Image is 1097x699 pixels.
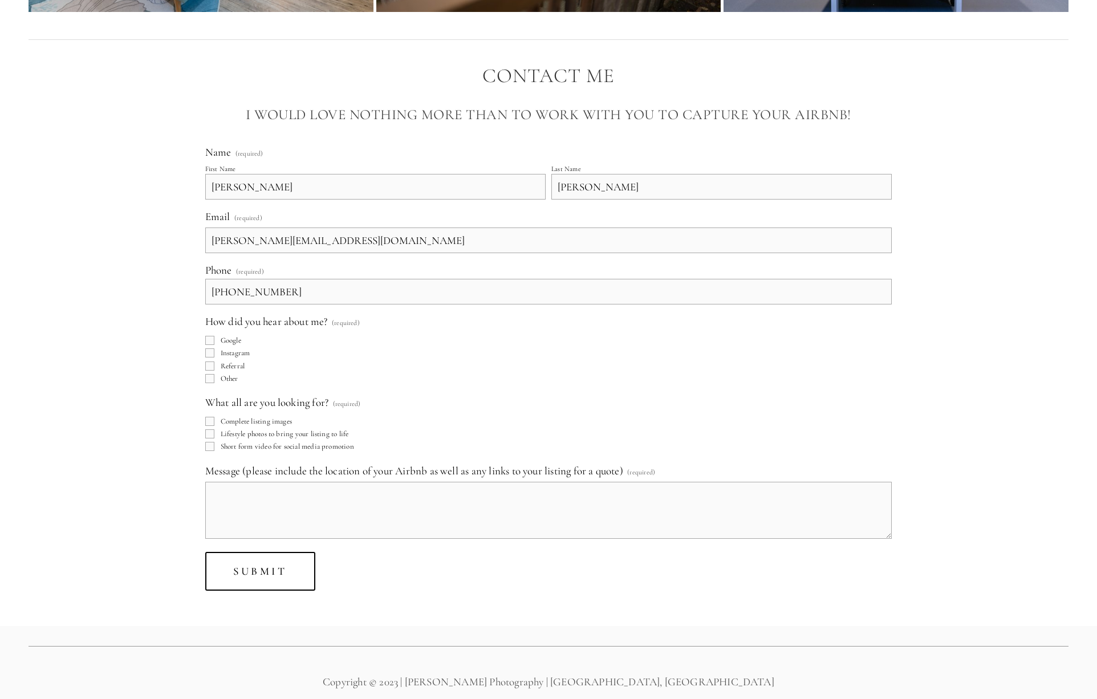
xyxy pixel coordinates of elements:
button: SubmitSubmit [205,552,315,591]
span: Google [221,336,241,345]
span: Phone [205,263,232,277]
span: (required) [332,315,360,330]
input: Complete listing images [205,417,214,426]
h2: Contact me [29,65,1068,87]
span: What all are you looking for? [205,396,329,409]
div: First Name [205,165,236,173]
span: Email [205,210,230,223]
span: Instagram [221,348,250,357]
div: Last Name [551,165,581,173]
span: Short form video for social media promotion [221,442,354,451]
span: How did you hear about me? [205,315,328,328]
input: Instagram [205,348,214,357]
span: Referral [221,361,245,371]
span: Name [205,145,231,159]
span: (required) [236,268,264,275]
span: Lifestyle photos to bring your listing to life [221,429,349,438]
input: Other [205,374,214,383]
input: Lifestyle photos to bring your listing to life [205,429,214,438]
p: Copyright © 2023 | [PERSON_NAME] Photography | [GEOGRAPHIC_DATA], [GEOGRAPHIC_DATA] [29,674,1068,690]
span: Other [221,374,238,383]
input: Google [205,336,214,345]
h3: I would love nothing more than to work with you to capture your Airbnb! [29,103,1068,126]
span: Message (please include the location of your Airbnb as well as any links to your listing for a qu... [205,464,623,477]
span: Submit [233,564,287,578]
input: Short form video for social media promotion [205,442,214,451]
span: (required) [234,210,262,225]
span: (required) [333,396,361,411]
span: (required) [235,150,263,157]
span: Complete listing images [221,417,292,426]
span: (required) [627,465,655,479]
input: Referral [205,361,214,371]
